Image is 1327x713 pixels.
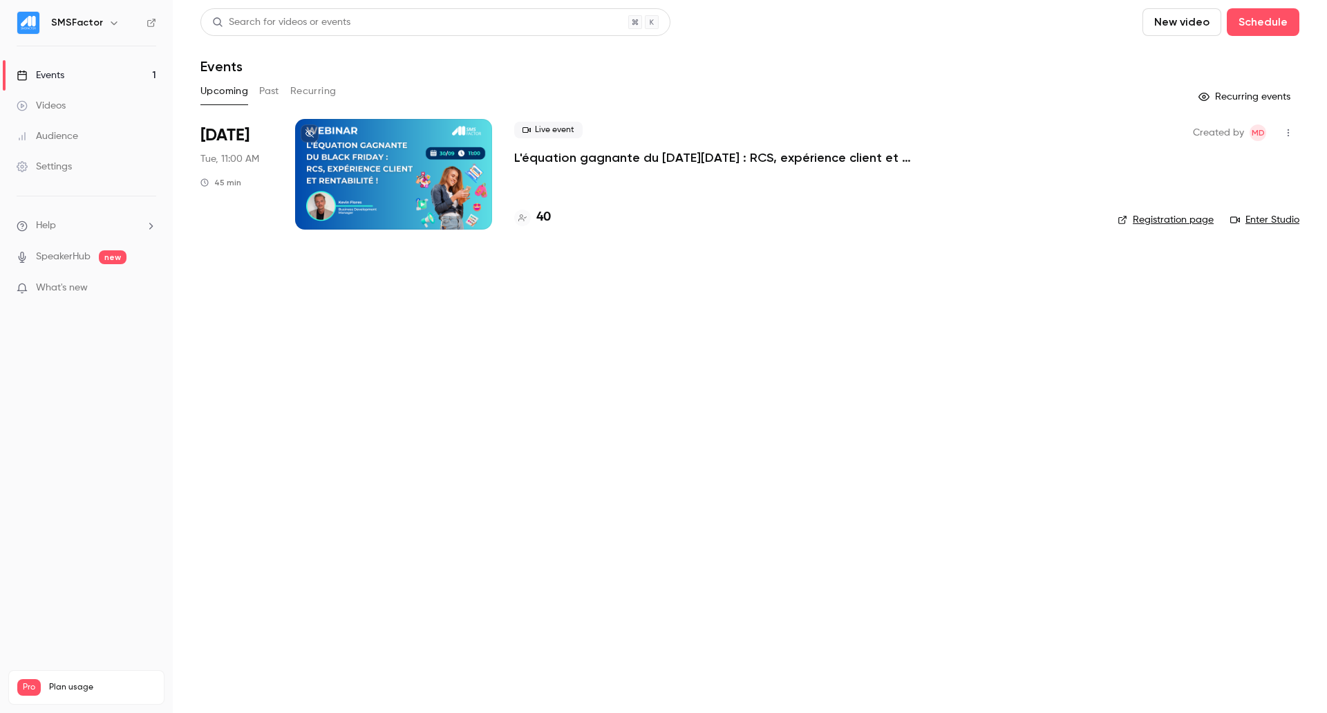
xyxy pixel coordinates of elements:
div: Settings [17,160,72,174]
span: new [99,250,126,264]
span: Marie Delamarre [1250,124,1266,141]
button: Upcoming [200,80,248,102]
a: 40 [514,208,551,227]
a: Enter Studio [1230,213,1299,227]
span: What's new [36,281,88,295]
span: Tue, 11:00 AM [200,152,259,166]
span: MD [1252,124,1265,141]
div: Search for videos or events [212,15,350,30]
li: help-dropdown-opener [17,219,156,233]
div: Events [17,68,64,82]
div: Sep 30 Tue, 11:00 AM (Europe/Paris) [200,119,273,230]
a: SpeakerHub [36,250,91,264]
span: Live event [514,122,583,138]
div: 45 min [200,177,241,188]
button: Recurring [290,80,337,102]
button: New video [1142,8,1221,36]
img: SMSFactor [17,12,39,34]
h4: 40 [536,208,551,227]
h1: Events [200,58,243,75]
div: Videos [17,99,66,113]
iframe: Noticeable Trigger [140,282,156,295]
button: Recurring events [1192,86,1299,108]
a: L'équation gagnante du [DATE][DATE] : RCS, expérience client et rentabilité ! [514,149,929,166]
span: Help [36,219,56,233]
span: [DATE] [200,124,250,147]
span: Pro [17,679,41,696]
h6: SMSFactor [51,16,103,30]
button: Schedule [1227,8,1299,36]
span: Created by [1193,124,1244,141]
button: Past [259,80,279,102]
a: Registration page [1118,213,1214,227]
div: Audience [17,129,78,143]
span: Plan usage [49,682,156,693]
